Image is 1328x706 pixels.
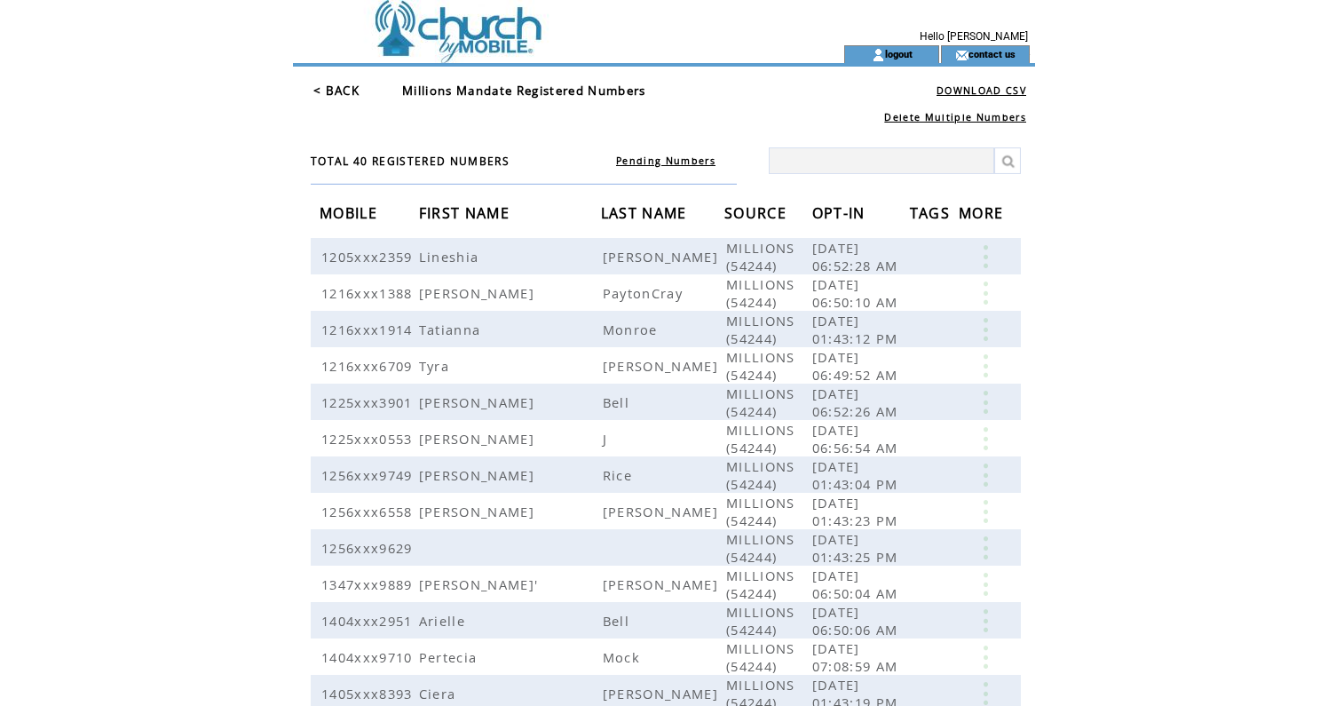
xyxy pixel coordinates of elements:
[321,430,417,448] span: 1225xxx0553
[601,199,692,232] span: LAST NAME
[419,503,539,520] span: [PERSON_NAME]
[726,385,795,420] span: MILLIONS (54244)
[603,575,723,593] span: [PERSON_NAME]
[321,321,417,338] span: 1216xxx1914
[726,457,795,493] span: MILLIONS (54244)
[812,494,903,529] span: [DATE] 01:43:23 PM
[872,48,885,62] img: account_icon.gif
[402,83,646,99] span: Millions Mandate Registered Numbers
[812,199,870,232] span: OPT-IN
[724,199,791,232] span: SOURCE
[321,503,417,520] span: 1256xxx6558
[321,248,417,266] span: 1205xxx2359
[812,312,903,347] span: [DATE] 01:43:12 PM
[937,84,1026,97] a: DOWNLOAD CSV
[812,530,903,566] span: [DATE] 01:43:25 PM
[419,575,543,593] span: [PERSON_NAME]'
[419,685,461,702] span: Ciera
[419,207,514,218] a: FIRST NAME
[603,503,723,520] span: [PERSON_NAME]
[311,154,510,169] span: TOTAL 40 REGISTERED NUMBERS
[419,321,486,338] span: Tatianna
[724,207,791,218] a: SOURCE
[603,466,636,484] span: Rice
[726,530,795,566] span: MILLIONS (54244)
[320,207,382,218] a: MOBILE
[419,612,470,630] span: Arielle
[726,603,795,639] span: MILLIONS (54244)
[910,207,954,218] a: TAGS
[603,357,723,375] span: [PERSON_NAME]
[726,239,795,274] span: MILLIONS (54244)
[884,111,1026,123] a: Delete Multiple Numbers
[812,348,903,384] span: [DATE] 06:49:52 AM
[968,48,1016,59] a: contact us
[603,648,644,666] span: Mock
[321,539,417,557] span: 1256xxx9629
[726,275,795,311] span: MILLIONS (54244)
[419,248,484,266] span: Lineshia
[419,357,454,375] span: Tyra
[726,494,795,529] span: MILLIONS (54244)
[321,284,417,302] span: 1216xxx1388
[603,284,687,302] span: PaytonCray
[885,48,913,59] a: logout
[603,612,634,630] span: Bell
[726,639,795,675] span: MILLIONS (54244)
[726,348,795,384] span: MILLIONS (54244)
[726,567,795,602] span: MILLIONS (54244)
[603,685,723,702] span: [PERSON_NAME]
[910,199,954,232] span: TAGS
[955,48,968,62] img: contact_us_icon.gif
[812,603,903,639] span: [DATE] 06:50:06 AM
[419,430,539,448] span: [PERSON_NAME]
[321,685,417,702] span: 1405xxx8393
[321,466,417,484] span: 1256xxx9749
[812,207,870,218] a: OPT-IN
[603,430,612,448] span: J
[812,385,903,420] span: [DATE] 06:52:26 AM
[616,155,715,167] a: Pending Numbers
[313,83,360,99] a: < BACK
[603,393,634,411] span: Bell
[321,648,417,666] span: 1404xxx9710
[320,199,382,232] span: MOBILE
[812,567,903,602] span: [DATE] 06:50:04 AM
[812,457,903,493] span: [DATE] 01:43:04 PM
[419,393,539,411] span: [PERSON_NAME]
[726,421,795,456] span: MILLIONS (54244)
[603,248,723,266] span: [PERSON_NAME]
[812,639,903,675] span: [DATE] 07:08:59 AM
[419,284,539,302] span: [PERSON_NAME]
[321,357,417,375] span: 1216xxx6709
[603,321,662,338] span: Monroe
[812,239,903,274] span: [DATE] 06:52:28 AM
[419,648,482,666] span: Pertecia
[601,207,692,218] a: LAST NAME
[812,275,903,311] span: [DATE] 06:50:10 AM
[419,199,514,232] span: FIRST NAME
[920,30,1028,43] span: Hello [PERSON_NAME]
[959,199,1008,232] span: MORE
[419,466,539,484] span: [PERSON_NAME]
[321,575,417,593] span: 1347xxx9889
[726,312,795,347] span: MILLIONS (54244)
[321,393,417,411] span: 1225xxx3901
[812,421,903,456] span: [DATE] 06:56:54 AM
[321,612,417,630] span: 1404xxx2951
